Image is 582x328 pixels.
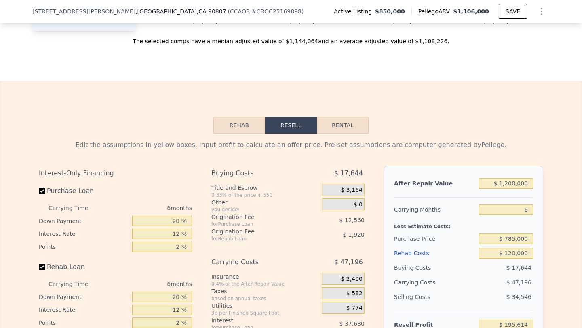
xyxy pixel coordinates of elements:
[506,294,531,300] span: $ 34,546
[339,320,365,327] span: $ 37,680
[197,8,226,15] span: , CA 90807
[252,8,302,15] span: # CROC25169898
[394,217,533,231] div: Less Estimate Costs:
[39,214,129,227] div: Down Payment
[211,213,302,221] div: Origination Fee
[354,201,363,208] span: $ 0
[211,295,318,302] div: based on annual taxes
[211,221,302,227] div: for Purchase Loan
[39,264,45,270] input: Rehab Loan
[506,279,531,286] span: $ 47,196
[211,235,302,242] div: for Rehab Loan
[230,8,250,15] span: CCAOR
[334,7,375,15] span: Active Listing
[211,273,318,281] div: Insurance
[265,117,317,134] button: Resell
[39,140,543,150] div: Edit the assumptions in yellow boxes. Input profit to calculate an offer price. Pre-set assumptio...
[39,188,45,194] input: Purchase Loan
[343,231,364,238] span: $ 1,920
[394,261,476,275] div: Buying Costs
[211,192,318,198] div: 0.33% of the price + 550
[211,281,318,287] div: 0.4% of the After Repair Value
[211,255,302,269] div: Carrying Costs
[394,176,476,191] div: After Repair Value
[39,290,129,303] div: Down Payment
[39,227,129,240] div: Interest Rate
[48,278,101,290] div: Carrying Time
[135,7,226,15] span: , [GEOGRAPHIC_DATA]
[506,265,531,271] span: $ 17,644
[317,117,369,134] button: Rental
[39,260,129,274] label: Rehab Loan
[39,240,129,253] div: Points
[394,275,445,290] div: Carrying Costs
[211,227,302,235] div: Origination Fee
[339,217,365,223] span: $ 12,560
[341,187,362,194] span: $ 3,164
[211,198,318,206] div: Other
[32,7,135,15] span: [STREET_ADDRESS][PERSON_NAME]
[104,278,192,290] div: 6 months
[39,166,192,181] div: Interest-Only Financing
[211,287,318,295] div: Taxes
[394,202,476,217] div: Carrying Months
[394,231,476,246] div: Purchase Price
[453,8,489,15] span: $1,106,000
[104,202,192,214] div: 6 months
[375,7,405,15] span: $850,000
[341,275,362,283] span: $ 2,400
[533,3,550,19] button: Show Options
[346,290,363,297] span: $ 582
[39,184,129,198] label: Purchase Loan
[228,7,304,15] div: ( )
[211,206,318,213] div: you decide!
[213,117,265,134] button: Rehab
[418,7,453,15] span: Pellego ARV
[211,184,318,192] div: Title and Escrow
[39,303,129,316] div: Interest Rate
[211,310,318,316] div: 3¢ per Finished Square Foot
[499,4,527,19] button: SAVE
[211,166,302,181] div: Buying Costs
[32,31,550,45] div: The selected comps have a median adjusted value of $1,144,064 and an average adjusted value of $1...
[48,202,101,214] div: Carrying Time
[334,255,363,269] span: $ 47,196
[394,290,476,304] div: Selling Costs
[394,246,476,261] div: Rehab Costs
[334,166,363,181] span: $ 17,644
[211,302,318,310] div: Utilities
[211,316,302,324] div: Interest
[346,305,363,312] span: $ 774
